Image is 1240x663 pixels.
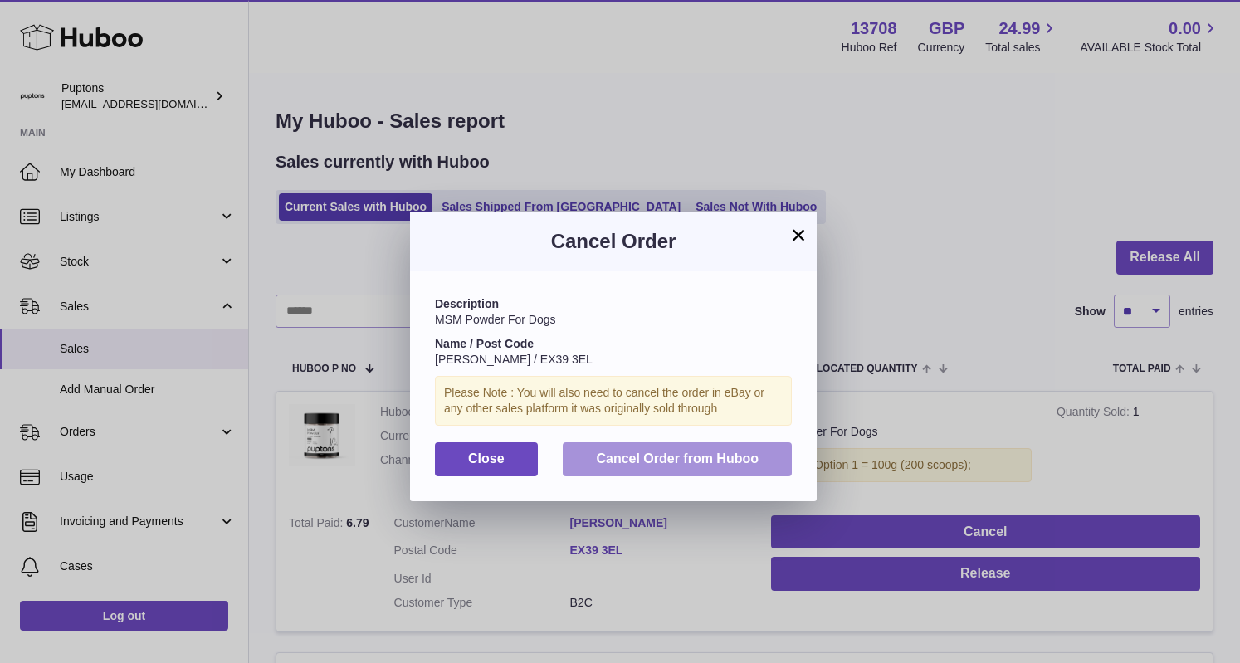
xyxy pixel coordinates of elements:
strong: Description [435,297,499,310]
button: × [788,225,808,245]
span: Close [468,451,505,466]
span: [PERSON_NAME] / EX39 3EL [435,353,593,366]
span: Cancel Order from Huboo [596,451,759,466]
button: Close [435,442,538,476]
button: Cancel Order from Huboo [563,442,792,476]
strong: Name / Post Code [435,337,534,350]
span: MSM Powder For Dogs [435,313,555,326]
h3: Cancel Order [435,228,792,255]
div: Please Note : You will also need to cancel the order in eBay or any other sales platform it was o... [435,376,792,426]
